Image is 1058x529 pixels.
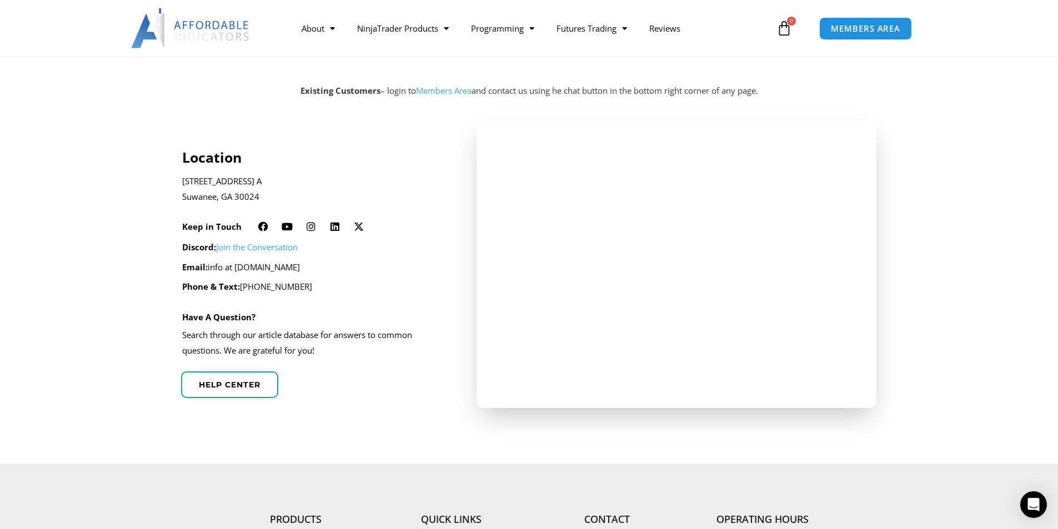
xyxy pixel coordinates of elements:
[460,16,545,41] a: Programming
[1020,491,1047,518] div: Open Intercom Messenger
[6,83,1052,99] p: – login to and contact us using he chat button in the bottom right corner of any page.
[545,16,638,41] a: Futures Trading
[787,17,796,26] span: 0
[131,8,250,48] img: LogoAI | Affordable Indicators – NinjaTrader
[300,85,380,96] strong: Existing Customers
[416,85,472,96] a: Members Area
[638,16,691,41] a: Reviews
[182,149,447,165] h4: Location
[182,279,447,295] p: [PHONE_NUMBER]
[218,513,374,526] h4: Products
[182,261,208,273] strong: Email:
[182,260,447,275] p: info at [DOMAIN_NAME]
[831,24,900,33] span: MEMBERS AREA
[182,174,447,205] p: [STREET_ADDRESS] A Suwanee, GA 30024
[182,281,240,292] strong: Phone & Text:
[290,16,346,41] a: About
[346,16,460,41] a: NinjaTrader Products
[181,371,278,398] a: Help center
[199,381,260,389] span: Help center
[182,241,216,253] strong: Discord:
[290,16,774,41] nav: Menu
[216,241,298,253] a: Join the Conversation
[819,17,912,40] a: MEMBERS AREA
[685,513,840,526] h4: Operating Hours
[760,12,809,44] a: 0
[182,221,242,232] h6: Keep in Touch
[182,328,447,359] p: Search through our article database for answers to common questions. We are grateful for you!
[493,148,860,381] iframe: Affordable Indicators, Inc.
[182,312,255,322] h4: Have A Question?
[374,513,529,526] h4: Quick Links
[529,513,685,526] h4: Contact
